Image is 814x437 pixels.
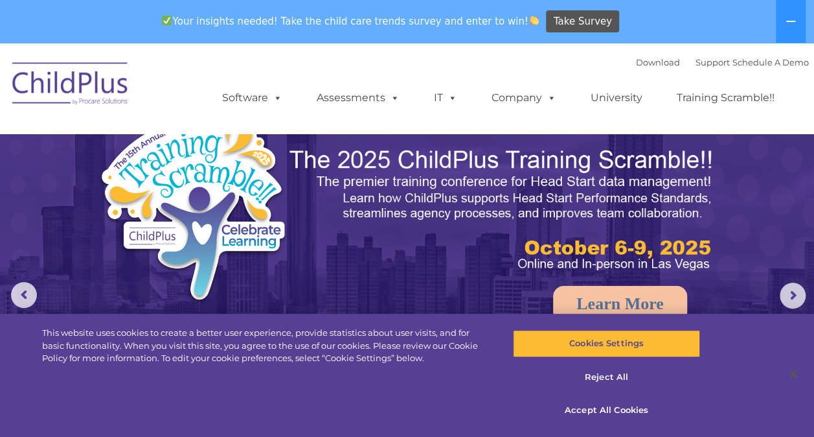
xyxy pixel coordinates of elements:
button: Reject All [513,364,700,391]
a: Assessments [304,85,413,111]
a: Training Scramble!! [664,85,787,111]
span: Your insights needed! Take the child care trends survey and enter to win! [157,8,545,34]
a: Support [695,57,730,67]
span: Take Survey [554,10,612,33]
a: Take Survey [546,10,619,33]
img: 👏 [529,16,539,25]
span: Last name [180,86,220,95]
div: This website uses cookies to create a better user experience, provide statistics about user visit... [42,327,488,365]
img: ✅ [162,16,172,25]
button: Close [779,360,808,388]
a: Schedule A Demo [732,57,809,67]
button: Cookies Settings [513,330,700,357]
img: ChildPlus by Procare Solutions [6,53,135,118]
a: Company [479,85,569,111]
a: Learn More [553,286,687,322]
a: IT [421,85,470,111]
button: Accept All Cookies [513,397,700,424]
span: Phone number [180,139,235,148]
a: Software [209,85,295,111]
a: Download [636,57,680,67]
a: University [578,85,655,111]
font: | [636,57,809,67]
